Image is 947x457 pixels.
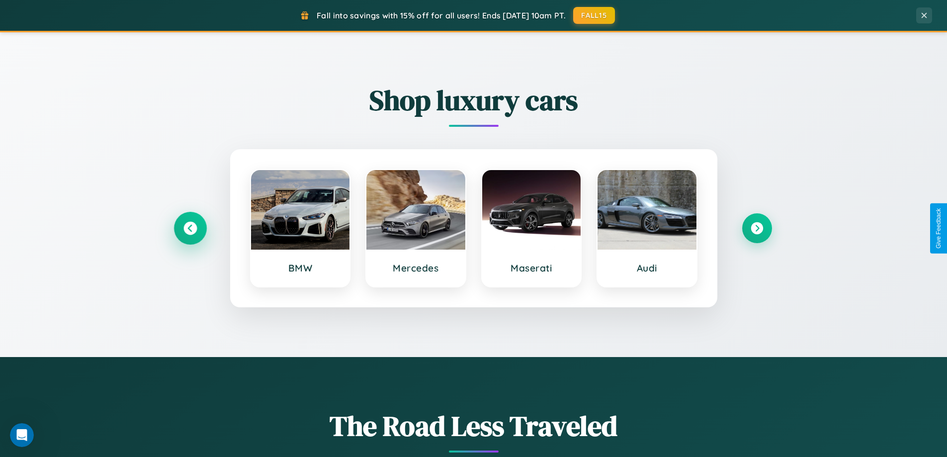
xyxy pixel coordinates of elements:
[175,407,772,445] h1: The Road Less Traveled
[376,262,455,274] h3: Mercedes
[935,208,942,249] div: Give Feedback
[175,81,772,119] h2: Shop luxury cars
[10,423,34,447] iframe: Intercom live chat
[607,262,687,274] h3: Audi
[261,262,340,274] h3: BMW
[492,262,571,274] h3: Maserati
[573,7,615,24] button: FALL15
[317,10,566,20] span: Fall into savings with 15% off for all users! Ends [DATE] 10am PT.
